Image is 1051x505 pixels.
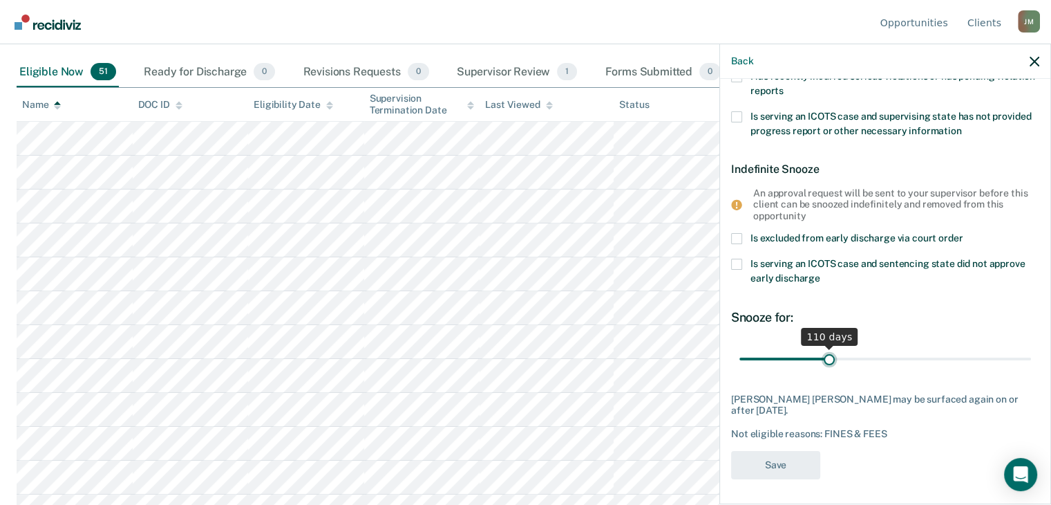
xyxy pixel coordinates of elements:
[750,232,963,244] span: Is excluded from early discharge via court order
[254,99,333,111] div: Eligibility Date
[17,57,119,88] div: Eligible Now
[753,187,1028,222] div: An approval request will be sent to your supervisor before this client can be snoozed indefinitel...
[731,451,820,479] button: Save
[22,99,61,111] div: Name
[731,310,1039,325] div: Snooze for:
[1018,10,1040,33] div: J M
[750,258,1025,284] span: Is serving an ICOTS case and sentencing state did not approve early discharge
[1004,458,1037,491] div: Open Intercom Messenger
[731,394,1039,417] div: [PERSON_NAME] [PERSON_NAME] may be surfaced again on or after [DATE].
[750,111,1031,136] span: Is serving an ICOTS case and supervising state has not provided progress report or other necessar...
[699,63,721,81] span: 0
[408,63,429,81] span: 0
[454,57,580,88] div: Supervisor Review
[254,63,275,81] span: 0
[300,57,431,88] div: Revisions Requests
[557,63,577,81] span: 1
[15,15,81,30] img: Recidiviz
[731,55,753,67] button: Back
[602,57,723,88] div: Forms Submitted
[731,428,1039,440] div: Not eligible reasons: FINES & FEES
[370,93,475,116] div: Supervision Termination Date
[1018,10,1040,33] button: Profile dropdown button
[619,99,649,111] div: Status
[141,57,278,88] div: Ready for Discharge
[91,63,116,81] span: 51
[485,99,552,111] div: Last Viewed
[731,151,1039,187] div: Indefinite Snooze
[801,328,858,346] div: 110 days
[138,99,182,111] div: DOC ID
